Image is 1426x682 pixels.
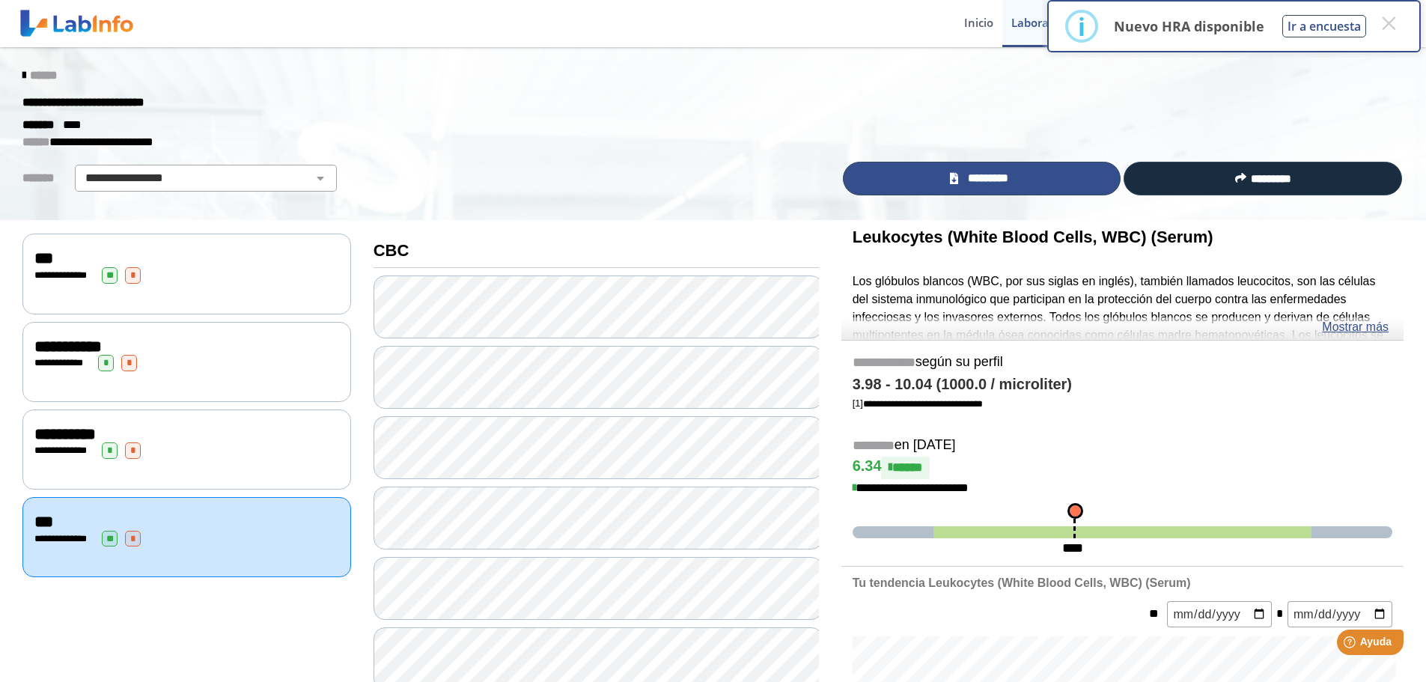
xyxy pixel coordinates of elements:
a: [1] [853,398,983,409]
h4: 6.34 [853,457,1392,479]
h4: 3.98 - 10.04 (1000.0 / microliter) [853,376,1392,394]
iframe: Help widget launcher [1293,624,1410,666]
b: Leukocytes (White Blood Cells, WBC) (Serum) [853,228,1213,246]
h5: según su perfil [853,354,1392,371]
input: mm/dd/yyyy [1288,601,1392,627]
p: Nuevo HRA disponible [1114,17,1264,35]
h5: en [DATE] [853,437,1392,454]
b: Tu tendencia Leukocytes (White Blood Cells, WBC) (Serum) [853,576,1191,589]
b: CBC [374,241,409,260]
p: Los glóbulos blancos (WBC, por sus siglas en inglés), también llamados leucocitos, son las célula... [853,273,1392,433]
a: Mostrar más [1322,318,1389,336]
button: Close this dialog [1375,10,1402,37]
button: Ir a encuesta [1282,15,1366,37]
input: mm/dd/yyyy [1167,601,1272,627]
div: i [1078,13,1085,40]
